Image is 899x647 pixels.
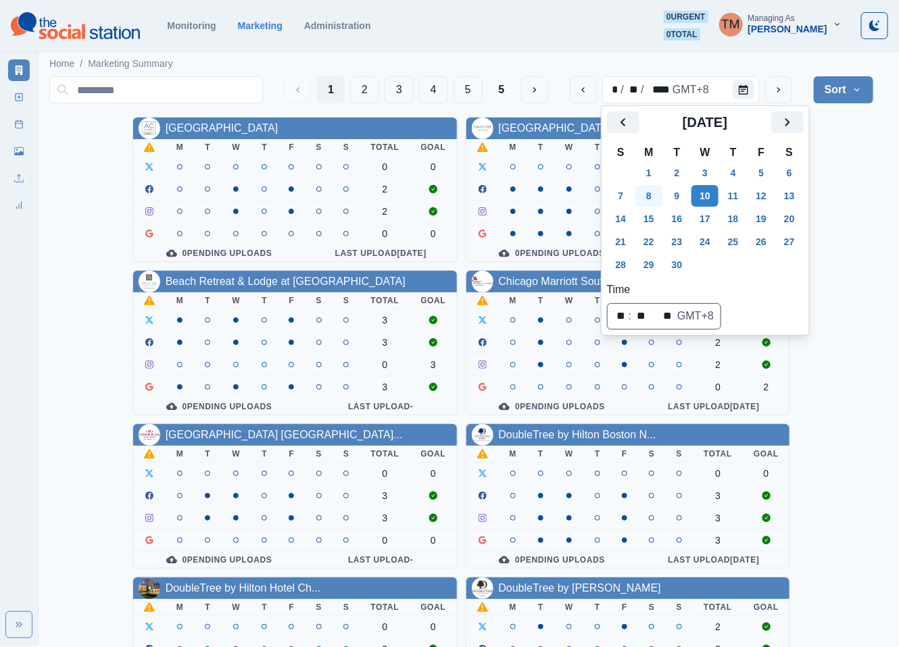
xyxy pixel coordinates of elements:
[527,139,554,156] th: T
[649,401,779,412] div: Last Upload [DATE]
[278,139,305,156] th: F
[639,114,771,130] h2: [DATE]
[748,24,827,35] div: [PERSON_NAME]
[371,382,399,392] div: 3
[80,57,82,71] span: /
[635,144,663,161] th: M
[167,20,216,31] a: Monitoring
[570,76,597,103] button: previous
[166,122,278,134] a: [GEOGRAPHIC_DATA]
[754,382,779,392] div: 2
[646,82,671,98] div: year
[285,76,312,103] button: Previous
[477,401,628,412] div: 0 Pending Uploads
[8,167,30,189] a: Uploads
[635,185,662,207] button: Monday, September 8, 2025
[720,185,747,207] button: Thursday, September 11, 2025
[371,468,399,479] div: 0
[554,599,584,616] th: W
[371,184,399,195] div: 2
[654,308,674,324] div: AM/PM
[251,292,278,309] th: T
[472,577,493,599] img: 1306730782733455
[607,111,804,330] div: Calendar
[693,446,743,463] th: Total
[620,82,625,98] div: /
[704,468,732,479] div: 0
[704,359,732,370] div: 2
[671,82,710,98] div: time zone
[584,139,611,156] th: T
[472,424,493,446] img: 495180477166361
[371,337,399,348] div: 3
[748,208,775,230] button: Friday, September 19, 2025
[704,490,732,501] div: 3
[11,12,140,39] img: logoTextSVG.62801f218bc96a9b266caa72a09eb111.svg
[371,228,399,239] div: 0
[704,535,732,546] div: 3
[360,292,410,309] th: Total
[488,76,516,103] button: Last Page
[720,208,747,230] button: Thursday, September 18, 2025
[499,139,528,156] th: M
[666,599,694,616] th: S
[704,621,732,632] div: 2
[472,271,493,292] img: 112948409016
[743,599,789,616] th: Goal
[691,144,719,161] th: W
[613,308,627,324] div: hour
[610,308,613,324] div: ⁦
[627,308,633,324] div: :
[776,231,803,253] button: Saturday, September 27, 2025
[477,554,628,565] div: 0 Pending Uploads
[144,248,295,259] div: 0 Pending Uploads
[607,111,804,276] div: September 2025
[748,162,775,184] button: Friday, September 5, 2025
[371,535,399,546] div: 0
[663,144,691,161] th: T
[139,118,160,139] img: 1099810753417731
[691,208,719,230] button: Wednesday, September 17, 2025
[611,599,638,616] th: F
[221,446,251,463] th: W
[638,599,666,616] th: S
[499,292,528,309] th: M
[278,599,305,616] th: F
[144,401,295,412] div: 0 Pending Uploads
[584,446,611,463] th: T
[720,231,747,253] button: Thursday, September 25, 2025
[754,468,779,479] div: 0
[454,76,483,103] button: Page 5
[144,554,295,565] div: 0 Pending Uploads
[304,20,371,31] a: Administration
[775,144,804,161] th: S
[554,446,584,463] th: W
[861,12,888,39] button: Toggle Mode
[666,446,694,463] th: S
[664,254,691,276] button: Tuesday, September 30, 2025
[625,82,639,98] div: day
[316,554,445,565] div: Last Upload -
[371,490,399,501] div: 3
[747,144,775,161] th: F
[305,139,333,156] th: S
[633,308,647,324] div: minute
[419,76,448,103] button: Page 4
[49,57,74,71] a: Home
[635,231,662,253] button: Monday, September 22, 2025
[607,282,796,298] label: Time
[472,118,493,139] img: 321580747714580
[251,599,278,616] th: T
[664,11,708,23] span: 0 urgent
[635,162,662,184] button: Today, Monday, September 1, 2025
[554,292,584,309] th: W
[720,162,747,184] button: Thursday, September 4, 2025
[607,144,804,276] table: September 2025
[166,429,403,440] a: [GEOGRAPHIC_DATA] [GEOGRAPHIC_DATA]...
[251,446,278,463] th: T
[664,231,691,253] button: Tuesday, September 23, 2025
[8,86,30,108] a: New Post
[611,446,638,463] th: F
[278,292,305,309] th: F
[639,82,645,98] div: /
